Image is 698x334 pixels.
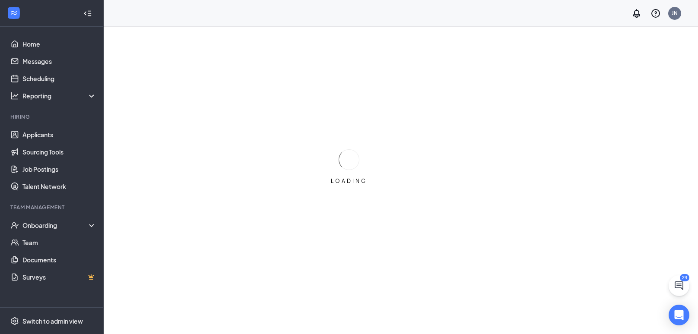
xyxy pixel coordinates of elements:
[669,305,689,325] div: Open Intercom Messenger
[10,204,95,211] div: Team Management
[669,275,689,296] button: ChatActive
[22,221,89,230] div: Onboarding
[22,35,96,53] a: Home
[672,9,678,17] div: JN
[22,251,96,268] a: Documents
[22,234,96,251] a: Team
[22,161,96,178] a: Job Postings
[22,91,97,100] div: Reporting
[10,221,19,230] svg: UserCheck
[22,53,96,70] a: Messages
[631,8,642,19] svg: Notifications
[22,178,96,195] a: Talent Network
[10,317,19,325] svg: Settings
[22,268,96,286] a: SurveysCrown
[83,9,92,18] svg: Collapse
[22,317,83,325] div: Switch to admin view
[22,70,96,87] a: Scheduling
[10,91,19,100] svg: Analysis
[680,274,689,281] div: 24
[674,280,684,291] svg: ChatActive
[10,9,18,17] svg: WorkstreamLogo
[650,8,661,19] svg: QuestionInfo
[22,126,96,143] a: Applicants
[10,113,95,120] div: Hiring
[327,177,371,185] div: LOADING
[22,143,96,161] a: Sourcing Tools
